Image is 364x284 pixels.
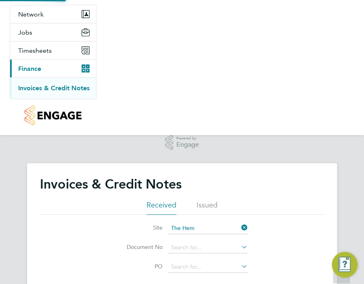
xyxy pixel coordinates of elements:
[40,176,182,192] h2: Invoices & Credit Notes
[18,10,44,18] span: Network
[165,135,199,150] a: Powered byEngage
[18,65,41,73] span: Finance
[10,23,96,41] button: Jobs
[332,252,358,278] button: Engage Resource Center
[10,41,96,59] button: Timesheets
[10,77,96,99] div: Finance
[116,243,163,251] label: Document No
[197,200,218,215] li: Issued
[18,84,90,92] a: Invoices & Credit Notes
[10,106,96,125] a: Go to home page
[18,29,32,36] span: Jobs
[168,223,248,234] input: Search for...
[168,242,248,253] input: Search for...
[18,47,52,54] span: Timesheets
[10,5,96,23] button: Network
[116,263,163,270] label: PO
[176,141,199,148] span: Engage
[168,261,248,273] input: Search for...
[176,135,199,142] span: Powered by
[10,60,96,77] button: Finance
[146,200,176,215] li: Received
[25,106,82,125] img: countryside-properties-logo-retina.png
[116,224,163,231] label: Site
